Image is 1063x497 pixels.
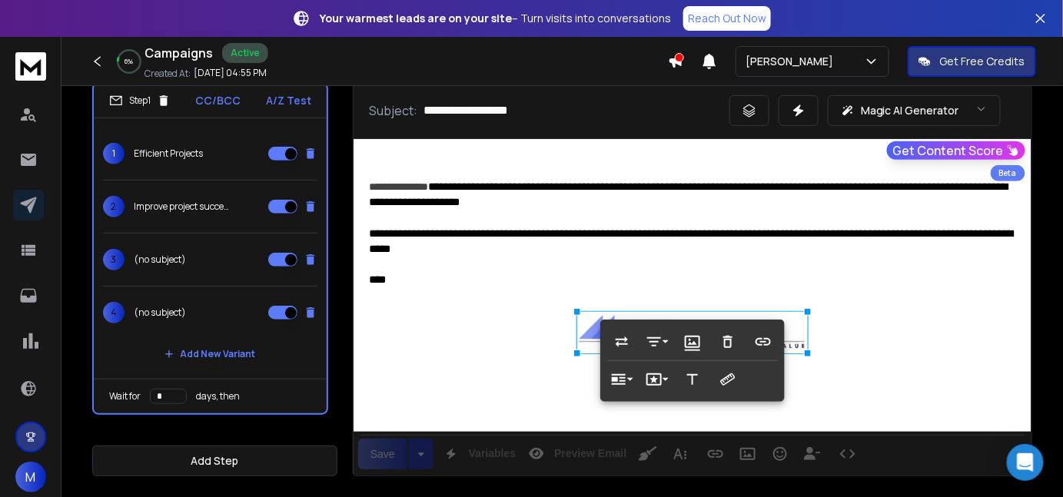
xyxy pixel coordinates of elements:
p: 6 % [125,57,134,66]
span: 4 [103,302,125,323]
button: Code View [833,439,862,469]
p: Magic AI Generator [861,103,959,118]
p: A/Z Test [266,93,311,108]
button: Insert Link (Ctrl+K) [701,439,730,469]
button: Preview Email [522,439,629,469]
button: Insert Image (Ctrl+P) [733,439,762,469]
span: 1 [103,143,125,164]
span: 3 [103,249,125,270]
a: Reach Out Now [683,6,771,31]
button: M [15,462,46,492]
button: Emoticons [766,439,795,469]
p: Reach Out Now [688,11,766,26]
p: days, then [196,390,240,403]
button: Add New Variant [152,339,267,369]
h1: Campaigns [145,44,213,62]
p: [PERSON_NAME] [746,54,839,69]
button: Add Step [92,446,337,476]
button: Align [643,326,672,357]
button: Remove [713,326,742,357]
p: [DATE] 04:55 PM [194,67,267,79]
button: Insert Link [749,326,778,357]
span: Preview Email [551,447,629,460]
button: More Text [666,439,695,469]
button: Magic AI Generator [828,95,1001,126]
div: Beta [991,165,1025,181]
button: Get Content Score [887,141,1025,160]
li: Step1CC/BCCA/Z Test1Efficient Projects2Improve project success3(no subject)4(no subject)Add New V... [92,82,328,415]
p: – Turn visits into conversations [320,11,671,26]
p: Subject: [369,101,417,120]
p: (no subject) [134,253,186,266]
button: Variables [437,439,520,469]
p: Get Free Credits [940,54,1025,69]
button: Image Caption [678,326,707,357]
img: logo [15,52,46,81]
button: Change Size [713,364,742,395]
div: Save [358,439,407,469]
div: Step 1 [109,94,171,108]
button: Get Free Credits [908,46,1036,77]
p: CC/BCC [195,93,241,108]
p: (no subject) [134,306,186,319]
span: Variables [466,447,520,460]
button: Insert Unsubscribe Link [798,439,827,469]
span: 2 [103,196,125,217]
strong: Your warmest leads are on your site [320,11,512,25]
div: Active [222,43,268,63]
p: Improve project success [134,200,232,213]
div: Open Intercom Messenger [1007,444,1044,481]
p: Efficient Projects [134,147,203,160]
button: Display [607,364,636,395]
p: Wait for [109,390,141,403]
button: Clean HTML [633,439,663,469]
button: Alternative Text [678,364,707,395]
p: Created At: [145,68,191,80]
button: Style [643,364,672,395]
